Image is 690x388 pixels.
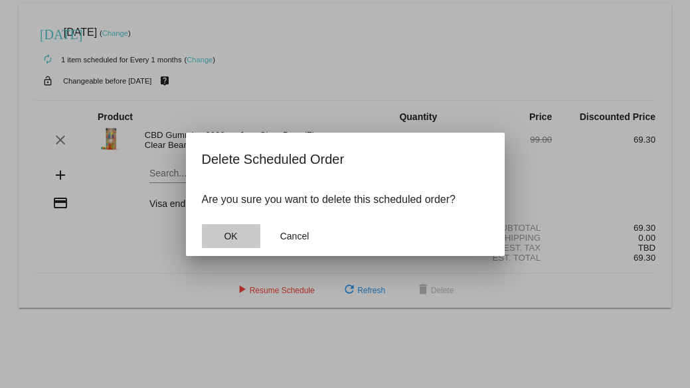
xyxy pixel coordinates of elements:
span: OK [224,231,237,241]
span: Cancel [280,231,309,241]
button: Close dialog [202,224,260,248]
p: Are you sure you want to delete this scheduled order? [202,194,489,206]
h2: Delete Scheduled Order [202,149,489,170]
button: Close dialog [266,224,324,248]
